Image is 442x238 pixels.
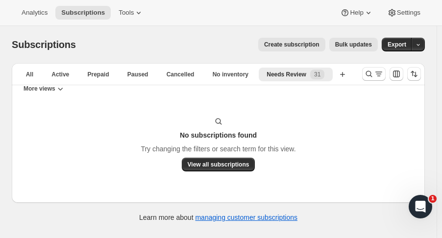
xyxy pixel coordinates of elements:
[24,85,55,93] span: More views
[264,41,319,48] span: Create subscription
[16,6,53,20] button: Analytics
[334,6,379,20] button: Help
[119,9,134,17] span: Tools
[55,6,111,20] button: Subscriptions
[409,195,432,218] iframe: Intercom live chat
[381,6,426,20] button: Settings
[267,71,306,78] span: Needs Review
[22,9,48,17] span: Analytics
[195,214,297,221] a: managing customer subscriptions
[213,71,248,78] span: No inventory
[350,9,363,17] span: Help
[12,39,76,50] span: Subscriptions
[167,71,195,78] span: Cancelled
[388,41,406,48] span: Export
[258,38,325,51] button: Create subscription
[180,130,257,140] h3: No subscriptions found
[397,9,420,17] span: Settings
[429,195,437,203] span: 1
[362,67,386,81] button: Search and filter results
[26,71,33,78] span: All
[335,68,350,81] button: Create new view
[182,158,255,171] button: View all subscriptions
[139,213,297,222] p: Learn more about
[188,161,249,168] span: View all subscriptions
[335,41,372,48] span: Bulk updates
[390,67,403,81] button: Customize table column order and visibility
[113,6,149,20] button: Tools
[141,144,295,154] p: Try changing the filters or search term for this view.
[18,83,69,94] button: More views
[51,71,69,78] span: Active
[329,38,378,51] button: Bulk updates
[382,38,412,51] button: Export
[127,71,148,78] span: Paused
[314,71,320,78] span: 31
[407,67,421,81] button: Sort the results
[88,71,109,78] span: Prepaid
[61,9,105,17] span: Subscriptions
